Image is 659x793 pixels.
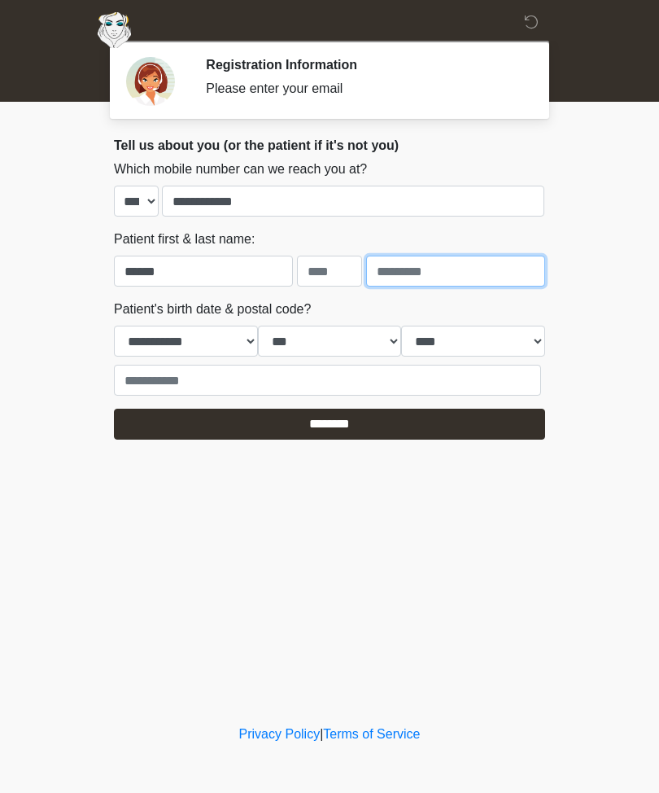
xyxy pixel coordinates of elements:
div: Please enter your email [206,79,521,99]
img: Agent Avatar [126,57,175,106]
a: | [320,727,323,741]
h2: Tell us about you (or the patient if it's not you) [114,138,545,153]
label: Which mobile number can we reach you at? [114,160,367,179]
a: Terms of Service [323,727,420,741]
label: Patient's birth date & postal code? [114,300,311,319]
h2: Registration Information [206,57,521,72]
img: Aesthetically Yours Wellness Spa Logo [98,12,131,48]
a: Privacy Policy [239,727,321,741]
label: Patient first & last name: [114,230,255,249]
